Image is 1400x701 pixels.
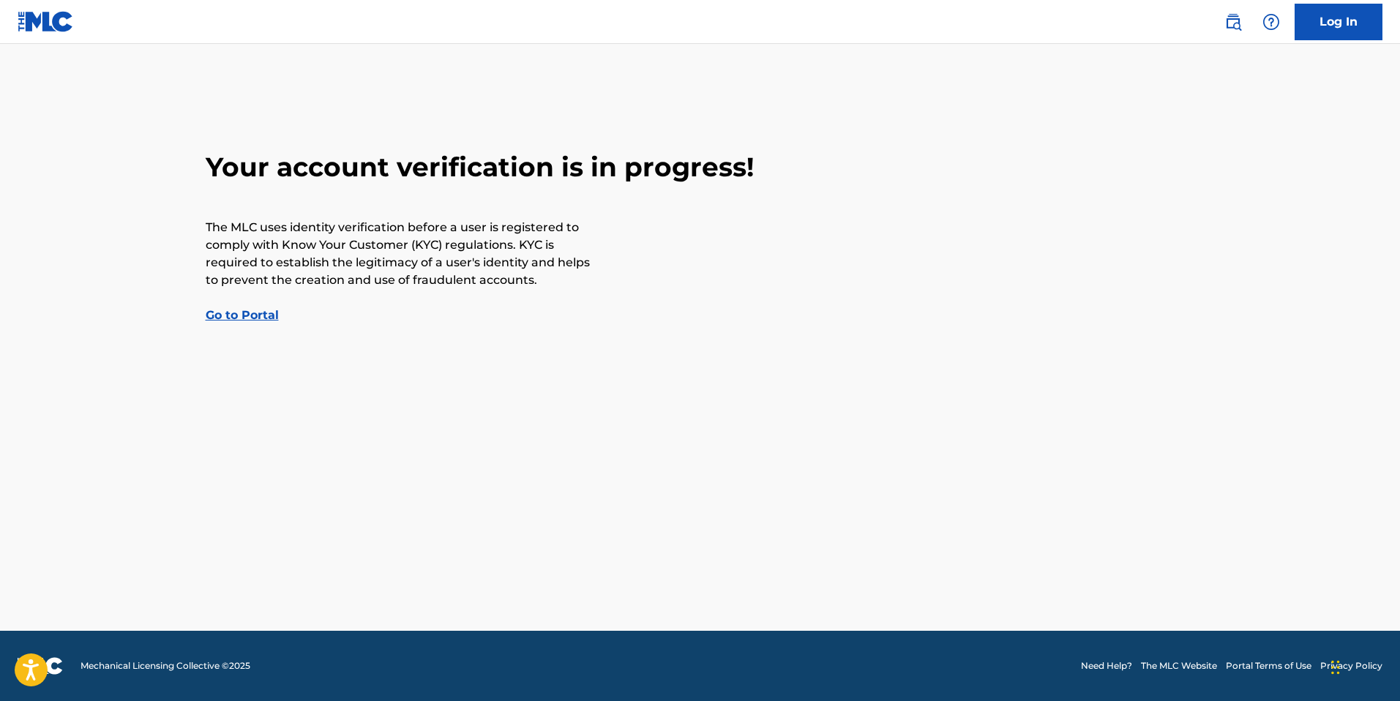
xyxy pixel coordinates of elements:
[1219,7,1248,37] a: Public Search
[206,219,594,289] p: The MLC uses identity verification before a user is registered to comply with Know Your Customer ...
[1257,7,1286,37] div: Help
[1295,4,1382,40] a: Log In
[1141,659,1217,672] a: The MLC Website
[1320,659,1382,672] a: Privacy Policy
[18,11,74,32] img: MLC Logo
[206,308,279,322] a: Go to Portal
[1226,659,1311,672] a: Portal Terms of Use
[206,151,1195,184] h2: Your account verification is in progress!
[1262,13,1280,31] img: help
[81,659,250,672] span: Mechanical Licensing Collective © 2025
[1081,659,1132,672] a: Need Help?
[18,657,63,675] img: logo
[1331,645,1340,689] div: Drag
[1327,631,1400,701] iframe: Chat Widget
[1224,13,1242,31] img: search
